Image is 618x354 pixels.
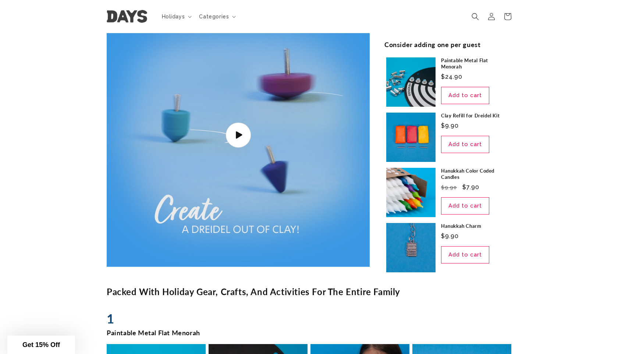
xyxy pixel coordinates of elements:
a: Hanukkah Color Coded Candles [441,168,509,180]
a: Paintable Metal Flat Menorah [441,57,509,70]
summary: Categories [195,9,239,24]
button: Add to cart [441,87,489,104]
img: Days United [107,10,147,23]
h2: Consider adding one per guest [384,40,480,49]
summary: Holidays [157,9,195,24]
a: Hanukkah Charm [441,223,509,229]
button: Add to cart [441,197,489,215]
h3: Paintable Metal Flat Menorah [107,329,511,337]
span: Holidays [162,13,185,20]
summary: Search [467,8,483,25]
span: Get 15% Off [22,341,60,348]
h3: 1 [107,310,511,327]
span: Categories [199,13,229,20]
button: Add to cart [441,136,489,153]
h2: Packed With Holiday Gear, Crafts, And Activities For The Entire Family [107,286,511,297]
button: Add to cart [441,246,489,263]
div: Get 15% Off [7,336,75,354]
a: Clay Refill for Dreidel Kit [441,113,509,119]
aside: Complementary products [384,40,511,274]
